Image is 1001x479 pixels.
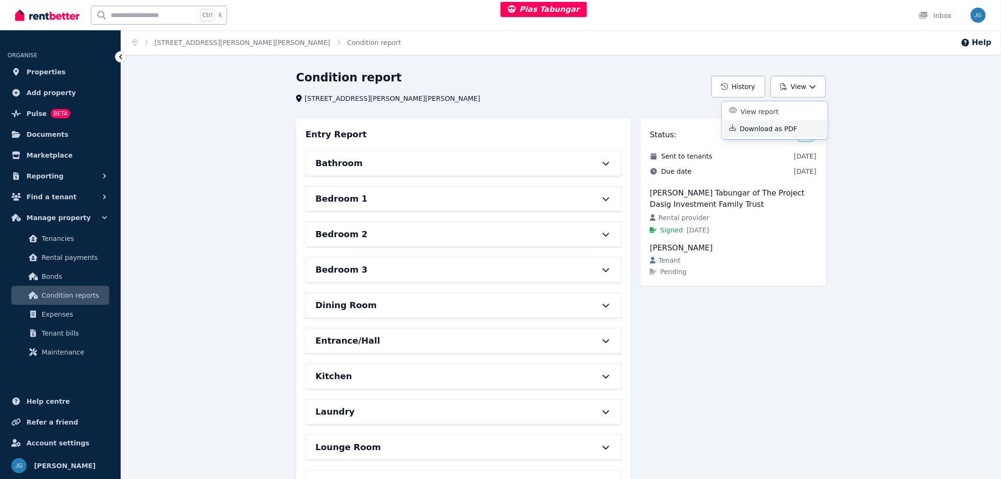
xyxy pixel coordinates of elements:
[26,108,47,119] span: Pulse
[8,187,113,206] button: Find a tenant
[660,225,683,235] span: Signed
[42,346,105,358] span: Maintenance
[26,150,72,161] span: Marketplace
[42,252,105,263] span: Rental payments
[650,187,817,210] div: [PERSON_NAME] Tabungar of The Project Dasig Investment Family Trust
[316,192,368,205] h6: Bedroom 1
[11,267,109,286] a: Bonds
[794,151,817,161] span: [DATE]
[316,405,355,418] h6: Laundry
[219,11,222,19] span: k
[8,167,113,186] button: Reporting
[316,441,381,454] h6: Lounge Room
[741,107,786,116] p: View report
[8,434,113,452] a: Account settings
[316,370,352,383] h6: Kitchen
[794,167,817,176] span: [DATE]
[687,225,709,235] span: [DATE]
[711,76,765,98] button: History
[11,229,109,248] a: Tenancies
[305,94,480,103] span: [STREET_ADDRESS][PERSON_NAME][PERSON_NAME]
[200,9,215,21] span: Ctrl
[296,70,402,85] h1: Condition report
[11,324,109,343] a: Tenant bills
[42,309,105,320] span: Expenses
[316,263,368,276] h6: Bedroom 3
[26,437,89,449] span: Account settings
[961,37,992,48] button: Help
[8,125,113,144] a: Documents
[650,129,676,141] h3: Status:
[26,129,69,140] span: Documents
[8,62,113,81] a: Properties
[722,101,828,139] div: View
[316,228,368,241] h6: Bedroom 2
[661,151,712,161] span: Sent to tenants
[8,392,113,411] a: Help centre
[26,396,70,407] span: Help centre
[26,212,91,223] span: Manage property
[508,5,580,14] span: Pias Tabungar
[771,76,826,98] button: View
[26,170,63,182] span: Reporting
[11,286,109,305] a: Condition reports
[155,39,330,46] a: [STREET_ADDRESS][PERSON_NAME][PERSON_NAME]
[316,334,380,347] h6: Entrance/Hall
[121,30,413,55] nav: Breadcrumb
[316,299,377,312] h6: Dining Room
[42,233,105,244] span: Tenancies
[26,66,66,78] span: Properties
[8,104,113,123] a: PulseBETA
[306,128,367,141] h3: Entry Report
[11,343,109,362] a: Maintenance
[11,305,109,324] a: Expenses
[347,39,401,46] a: Condition report
[650,242,817,254] div: [PERSON_NAME]
[8,146,113,165] a: Marketplace
[659,256,681,265] span: Tenant
[659,213,709,222] span: Rental provider
[8,413,113,432] a: Refer a friend
[316,157,363,170] h6: Bathroom
[8,208,113,227] button: Manage property
[661,167,692,176] span: Due date
[26,191,77,203] span: Find a tenant
[11,458,26,473] img: Jeremy Goldschmidt
[15,8,79,22] img: RentBetter
[34,460,96,471] span: [PERSON_NAME]
[42,271,105,282] span: Bonds
[11,248,109,267] a: Rental payments
[26,87,76,98] span: Add property
[8,83,113,102] a: Add property
[740,124,805,133] p: Download as PDF
[42,328,105,339] span: Tenant bills
[8,52,37,59] span: ORGANISE
[660,267,687,276] span: Pending
[971,8,986,23] img: Jeremy Goldschmidt
[919,11,952,20] div: Inbox
[26,417,78,428] span: Refer a friend
[51,109,70,118] span: BETA
[42,290,105,301] span: Condition reports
